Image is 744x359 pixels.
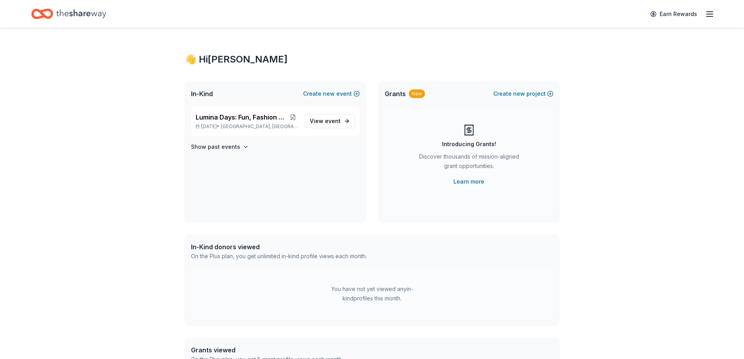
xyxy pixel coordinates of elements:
div: In-Kind donors viewed [191,242,367,252]
a: View event [305,114,355,128]
span: new [323,89,335,98]
p: [DATE] • [196,123,298,130]
span: Grants [385,89,406,98]
div: On the Plus plan, you get unlimited in-kind profile views each month. [191,252,367,261]
div: Grants viewed [191,345,343,355]
div: 👋 Hi [PERSON_NAME] [185,53,560,66]
span: [GEOGRAPHIC_DATA], [GEOGRAPHIC_DATA] [221,123,298,130]
a: Learn more [453,177,484,186]
h4: Show past events [191,142,240,152]
span: View [310,116,341,126]
span: In-Kind [191,89,213,98]
button: Createnewproject [493,89,553,98]
span: event [325,118,341,124]
div: New [409,89,425,98]
span: new [513,89,525,98]
span: Lumina Days: Fun, Fashion and Philanthropy [196,113,288,122]
button: Show past events [191,142,249,152]
div: Introducing Grants! [442,139,496,149]
div: Discover thousands of mission-aligned grant opportunities. [416,152,522,174]
div: You have not yet viewed any in-kind profiles this month. [323,284,421,303]
a: Earn Rewards [646,7,702,21]
a: Home [31,5,106,23]
button: Createnewevent [303,89,360,98]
